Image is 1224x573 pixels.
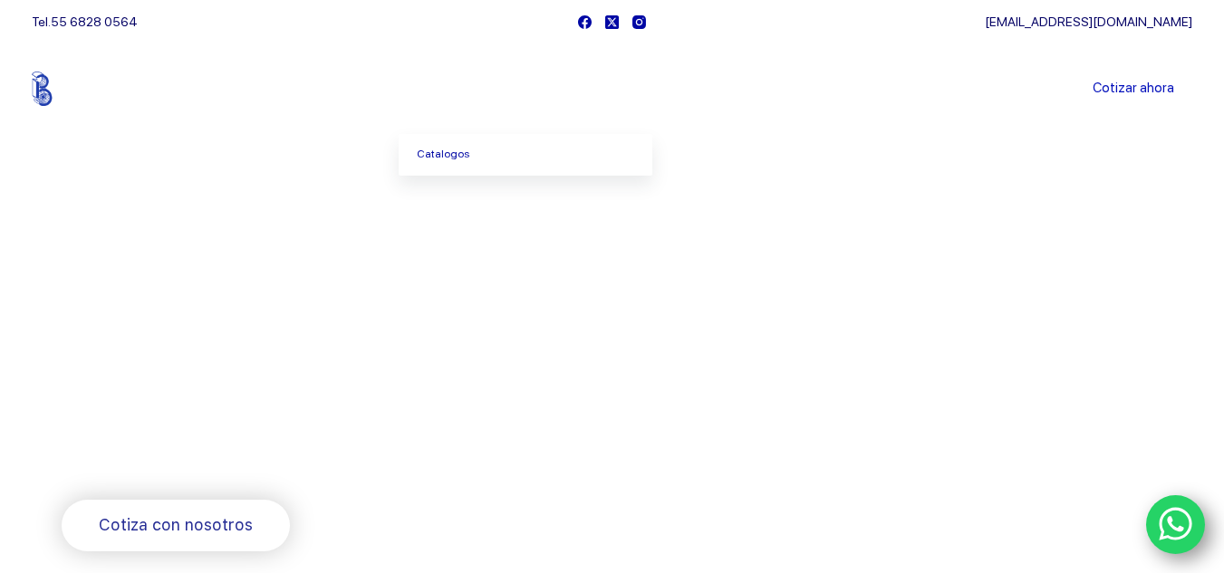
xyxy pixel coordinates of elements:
[32,72,145,106] img: Balerytodo
[1075,71,1192,107] a: Cotizar ahora
[62,270,294,292] span: Bienvenido a Balerytodo®
[399,43,825,134] nav: Menu Principal
[51,14,138,29] a: 55 6828 0564
[32,14,138,29] span: Tel.
[605,15,619,29] a: X (Twitter)
[632,15,646,29] a: Instagram
[62,453,419,475] span: Rodamientos y refacciones industriales
[399,134,652,176] a: Catalogos
[62,500,290,551] a: Cotiza con nosotros
[578,15,592,29] a: Facebook
[1146,495,1206,555] a: WhatsApp
[99,512,253,539] span: Cotiza con nosotros
[985,14,1192,29] a: [EMAIL_ADDRESS][DOMAIN_NAME]
[62,309,582,434] span: Somos los doctores de la industria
